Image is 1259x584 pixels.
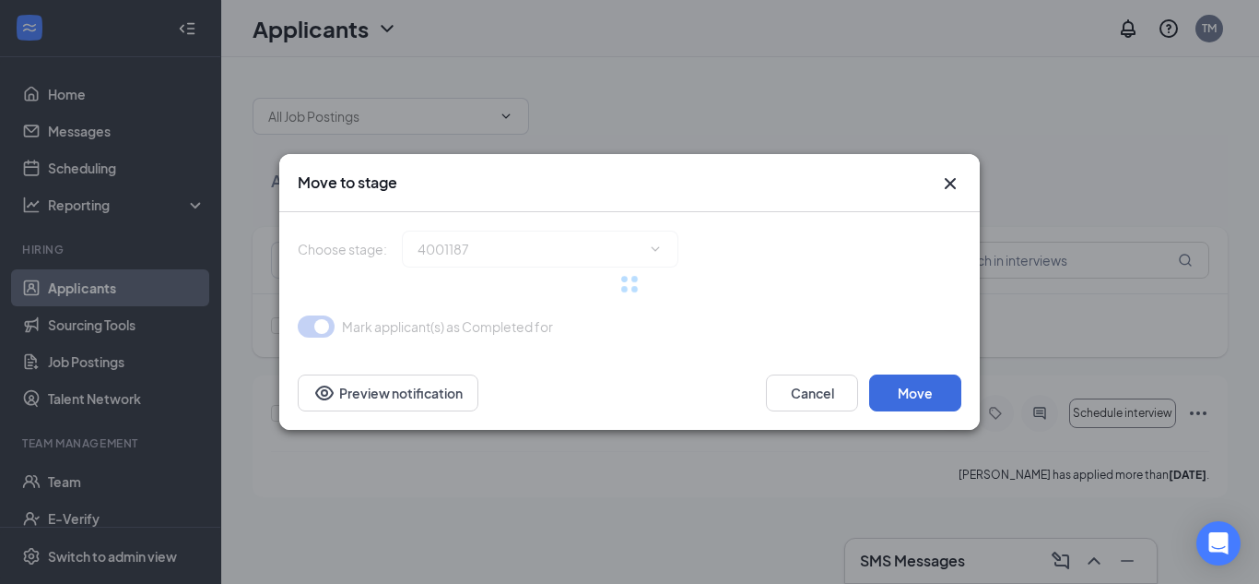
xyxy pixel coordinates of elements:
button: Close [939,173,961,195]
svg: Eye [313,382,335,404]
button: Preview notificationEye [298,375,478,411]
div: Open Intercom Messenger [1196,521,1241,566]
h3: Move to stage [298,173,397,193]
button: Move [869,375,961,411]
svg: Cross [939,173,961,195]
button: Cancel [766,375,858,411]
